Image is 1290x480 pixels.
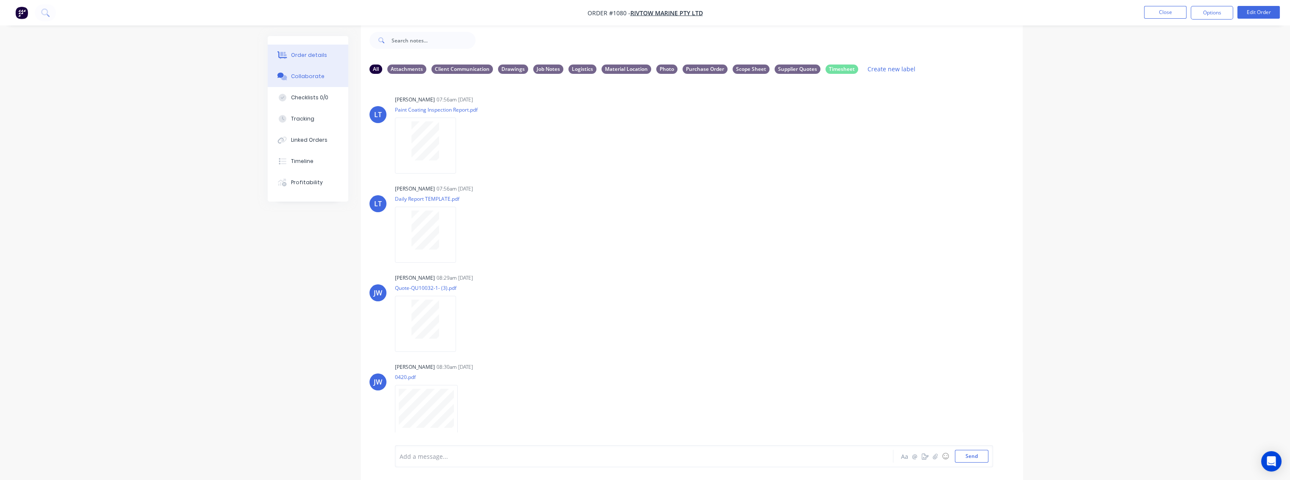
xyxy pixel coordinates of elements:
[395,195,465,202] p: Daily Report TEMPLATE.pdf
[369,65,382,74] div: All
[387,65,426,74] div: Attachments
[940,451,951,461] button: ☺
[568,65,596,74] div: Logistics
[395,185,435,193] div: [PERSON_NAME]
[498,65,528,74] div: Drawings
[533,65,563,74] div: Job Notes
[1191,6,1233,20] button: Options
[291,179,323,186] div: Profitability
[268,87,348,108] button: Checklists 0/0
[395,363,435,371] div: [PERSON_NAME]
[291,94,328,101] div: Checklists 0/0
[395,96,435,104] div: [PERSON_NAME]
[431,65,493,74] div: Client Communication
[437,185,473,193] div: 07:56am [DATE]
[291,115,314,123] div: Tracking
[392,32,476,49] input: Search notes...
[374,199,382,209] div: LT
[910,451,920,461] button: @
[268,129,348,151] button: Linked Orders
[268,66,348,87] button: Collaborate
[683,65,728,74] div: Purchase Order
[1261,451,1282,472] div: Open Intercom Messenger
[437,274,473,282] div: 08:29am [DATE]
[268,151,348,172] button: Timeline
[863,63,920,75] button: Create new label
[395,373,466,381] p: 0420.pdf
[374,377,382,387] div: JW
[395,106,478,113] p: Paint Coating Inspection Report.pdf
[268,45,348,66] button: Order details
[374,109,382,120] div: LT
[291,73,325,80] div: Collaborate
[733,65,770,74] div: Scope Sheet
[1144,6,1186,19] button: Close
[268,108,348,129] button: Tracking
[291,157,313,165] div: Timeline
[602,65,651,74] div: Material Location
[437,96,473,104] div: 07:56am [DATE]
[955,450,988,463] button: Send
[15,6,28,19] img: Factory
[900,451,910,461] button: Aa
[291,136,327,144] div: Linked Orders
[825,65,858,74] div: Timesheet
[656,65,677,74] div: Photo
[395,274,435,282] div: [PERSON_NAME]
[291,51,327,59] div: Order details
[588,9,630,17] span: Order #1080 -
[775,65,820,74] div: Supplier Quotes
[437,363,473,371] div: 08:30am [DATE]
[395,284,465,292] p: Quote-QU10032-1- (3).pdf
[1237,6,1280,19] button: Edit Order
[630,9,703,17] a: RIVTOW MARINE PTY LTD
[268,172,348,193] button: Profitability
[374,288,382,298] div: JW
